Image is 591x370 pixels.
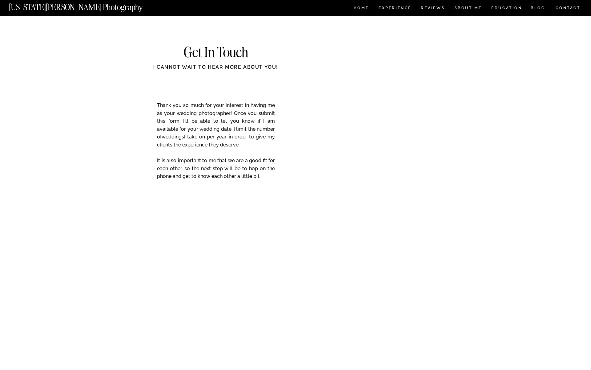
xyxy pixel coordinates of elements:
[162,134,184,140] a: weddings
[157,101,275,189] p: Thank you so much for your interest in having me as your wedding photographer! Once you submit th...
[531,6,545,11] a: BLOG
[491,6,523,11] a: EDUCATION
[154,45,278,60] h2: Get In Touch
[9,3,163,8] a: [US_STATE][PERSON_NAME] Photography
[379,6,411,11] a: Experience
[454,6,482,11] a: ABOUT ME
[352,6,370,11] a: HOME
[129,64,302,78] div: I cannot wait to hear more about you!
[421,6,444,11] a: REVIEWS
[555,5,581,11] a: CONTACT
